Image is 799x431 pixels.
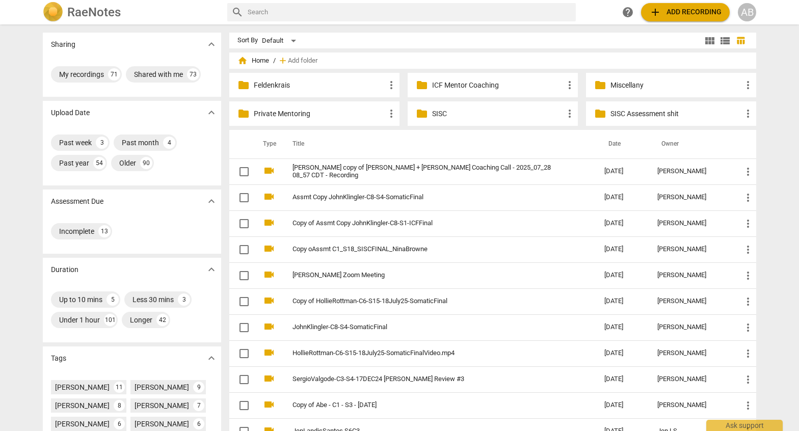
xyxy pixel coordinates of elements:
[193,400,204,411] div: 7
[657,168,726,175] div: [PERSON_NAME]
[657,324,726,331] div: [PERSON_NAME]
[596,236,649,262] td: [DATE]
[564,79,576,91] span: more_vert
[254,109,385,119] p: Private Mentoring
[596,158,649,184] td: [DATE]
[135,382,189,392] div: [PERSON_NAME]
[96,137,108,149] div: 3
[610,80,742,91] p: Miscellany
[59,69,104,79] div: My recordings
[106,293,119,306] div: 5
[237,56,269,66] span: Home
[292,324,568,331] a: JohnKlingler-C8-S4-SomaticFinal
[263,268,275,281] span: videocam
[132,294,174,305] div: Less 30 mins
[156,314,169,326] div: 42
[237,79,250,91] span: folder
[119,158,136,168] div: Older
[717,33,733,48] button: List view
[292,220,568,227] a: Copy of Assmt Copy JohnKlingler-C8-S1-ICFFinal
[237,107,250,120] span: folder
[292,401,568,409] a: Copy of Abe - C1 - S3 - [DATE]
[205,106,218,119] span: expand_more
[248,4,572,20] input: Search
[385,107,397,120] span: more_vert
[231,6,244,18] span: search
[416,107,428,120] span: folder
[596,366,649,392] td: [DATE]
[263,165,275,177] span: videocam
[278,56,288,66] span: add
[130,315,152,325] div: Longer
[204,105,219,120] button: Show more
[742,166,754,178] span: more_vert
[742,270,754,282] span: more_vert
[263,346,275,359] span: videocam
[59,294,102,305] div: Up to 10 mins
[204,262,219,277] button: Show more
[704,35,716,47] span: view_module
[596,314,649,340] td: [DATE]
[104,314,116,326] div: 101
[432,109,564,119] p: SISC
[594,107,606,120] span: folder
[55,419,110,429] div: [PERSON_NAME]
[657,401,726,409] div: [PERSON_NAME]
[292,272,568,279] a: [PERSON_NAME] Zoom Meeting
[255,130,280,158] th: Type
[641,3,730,21] button: Upload
[178,293,190,306] div: 3
[292,246,568,253] a: Copy oAssmt C1_S18_SISCFINAL_NinaBrowne
[205,352,218,364] span: expand_more
[205,195,218,207] span: expand_more
[657,246,726,253] div: [PERSON_NAME]
[292,194,568,201] a: Assmt Copy JohnKlingler-C8-S4-SomaticFinal
[594,79,606,91] span: folder
[385,79,397,91] span: more_vert
[108,68,120,80] div: 71
[596,340,649,366] td: [DATE]
[432,80,564,91] p: ICF Mentor Coaching
[93,157,105,169] div: 54
[204,37,219,52] button: Show more
[237,56,248,66] span: home
[742,218,754,230] span: more_vert
[51,196,103,207] p: Assessment Due
[51,353,66,364] p: Tags
[649,6,722,18] span: Add recording
[254,80,385,91] p: Feldenkrais
[292,349,568,357] a: HollieRottman-C6-S15-18July25-SomaticFinalVideo.mp4
[738,3,756,21] div: AB
[43,2,219,22] a: LogoRaeNotes
[51,39,75,50] p: Sharing
[657,194,726,201] div: [PERSON_NAME]
[193,418,204,429] div: 6
[742,321,754,334] span: more_vert
[263,191,275,203] span: videocam
[742,192,754,204] span: more_vert
[742,373,754,386] span: more_vert
[135,419,189,429] div: [PERSON_NAME]
[59,226,94,236] div: Incomplete
[67,5,121,19] h2: RaeNotes
[657,220,726,227] div: [PERSON_NAME]
[140,157,152,169] div: 90
[610,109,742,119] p: SISC Assessment shit
[187,68,199,80] div: 73
[657,272,726,279] div: [PERSON_NAME]
[204,194,219,209] button: Show more
[193,382,204,393] div: 9
[619,3,637,21] a: Help
[596,262,649,288] td: [DATE]
[55,400,110,411] div: [PERSON_NAME]
[237,37,258,44] div: Sort By
[742,79,754,91] span: more_vert
[263,372,275,385] span: videocam
[649,6,661,18] span: add
[292,298,568,305] a: Copy of HollieRottman-C6-S15-18July25-SomaticFinal
[204,351,219,366] button: Show more
[742,347,754,360] span: more_vert
[51,264,78,275] p: Duration
[742,244,754,256] span: more_vert
[59,138,92,148] div: Past week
